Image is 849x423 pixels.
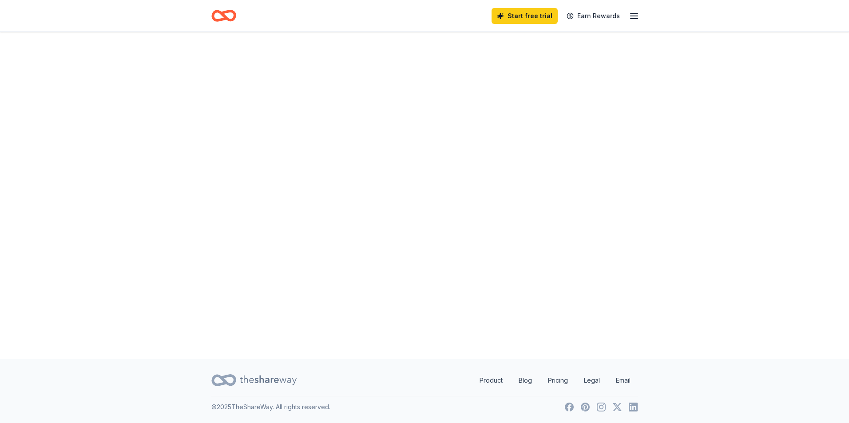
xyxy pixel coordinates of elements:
a: Blog [512,372,539,389]
a: Legal [577,372,607,389]
a: Email [609,372,638,389]
nav: quick links [472,372,638,389]
a: Product [472,372,510,389]
p: © 2025 TheShareWay. All rights reserved. [211,402,330,412]
a: Home [211,5,236,26]
a: Pricing [541,372,575,389]
a: Earn Rewards [561,8,625,24]
a: Start free trial [492,8,558,24]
